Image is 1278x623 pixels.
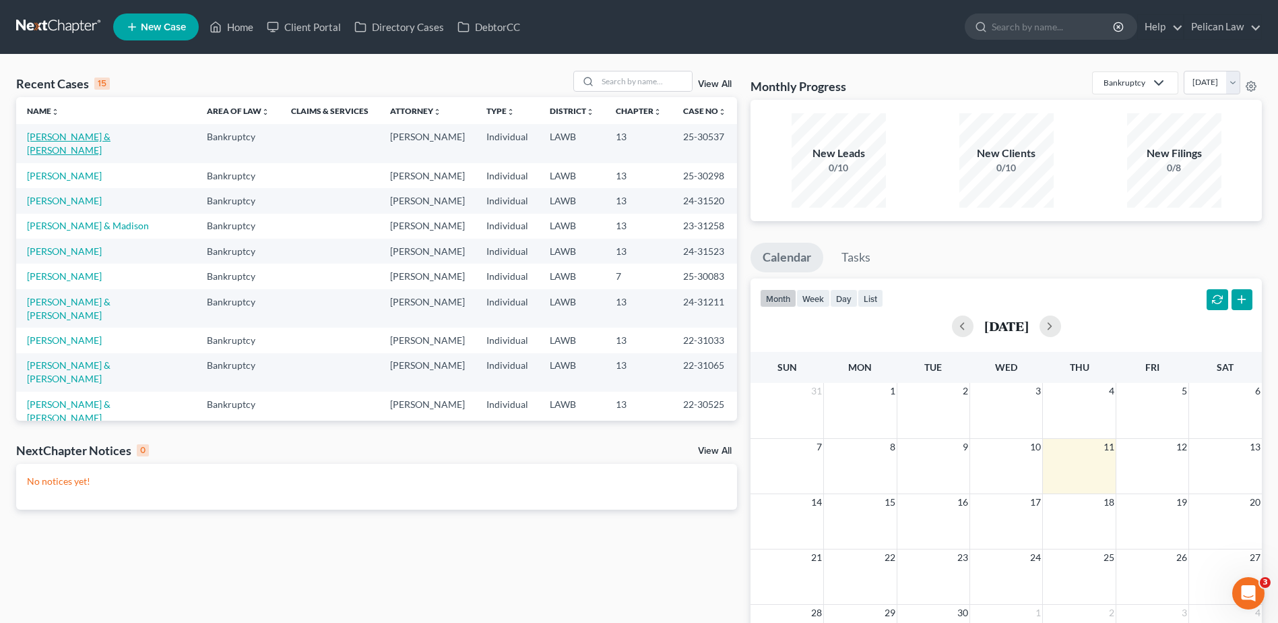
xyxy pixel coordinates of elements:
td: LAWB [539,124,605,162]
a: Nameunfold_more [27,106,59,116]
div: 15 [94,78,110,90]
td: 7 [605,264,672,289]
input: Search by name... [992,14,1115,39]
td: 13 [605,289,672,328]
span: 9 [961,439,969,455]
a: Help [1138,15,1183,39]
td: Individual [476,239,539,264]
span: 26 [1175,550,1188,566]
td: 24-31520 [672,188,737,213]
span: 3 [1180,605,1188,621]
span: 4 [1108,383,1116,399]
i: unfold_more [51,108,59,116]
a: Case Nounfold_more [683,106,726,116]
span: 8 [889,439,897,455]
span: 25 [1102,550,1116,566]
span: 5 [1180,383,1188,399]
td: 13 [605,328,672,353]
a: Districtunfold_more [550,106,594,116]
td: LAWB [539,392,605,430]
td: Bankruptcy [196,353,280,392]
a: View All [698,446,732,456]
td: [PERSON_NAME] [379,239,476,264]
span: Tue [924,361,942,373]
td: 22-31065 [672,353,737,392]
td: 25-30537 [672,124,737,162]
span: 1 [889,383,897,399]
td: 13 [605,124,672,162]
td: 25-30083 [672,264,737,289]
td: Bankruptcy [196,239,280,264]
i: unfold_more [653,108,662,116]
td: Individual [476,328,539,353]
i: unfold_more [433,108,441,116]
td: LAWB [539,188,605,213]
td: LAWB [539,163,605,188]
span: 19 [1175,494,1188,510]
a: [PERSON_NAME] [27,170,102,181]
i: unfold_more [261,108,269,116]
span: 18 [1102,494,1116,510]
td: 22-30525 [672,392,737,430]
td: Bankruptcy [196,328,280,353]
td: Individual [476,124,539,162]
td: 25-30298 [672,163,737,188]
a: [PERSON_NAME] & Madison [27,220,149,231]
a: [PERSON_NAME] & [PERSON_NAME] [27,131,110,156]
div: 0/10 [792,161,886,175]
div: 0 [137,444,149,456]
div: NextChapter Notices [16,442,149,458]
a: Attorneyunfold_more [390,106,441,116]
div: Recent Cases [16,76,110,92]
span: 3 [1034,383,1042,399]
h2: [DATE] [984,319,1029,333]
a: DebtorCC [451,15,527,39]
a: View All [698,80,732,89]
td: 13 [605,188,672,213]
td: Individual [476,353,539,392]
iframe: Intercom live chat [1232,577,1265,610]
td: Individual [476,264,539,289]
td: [PERSON_NAME] [379,124,476,162]
a: Directory Cases [348,15,451,39]
a: Typeunfold_more [486,106,515,116]
span: 14 [810,494,823,510]
span: 13 [1248,439,1262,455]
span: 30 [956,605,969,621]
span: Wed [995,361,1017,373]
span: 10 [1029,439,1042,455]
td: Individual [476,289,539,328]
td: Bankruptcy [196,163,280,188]
td: LAWB [539,289,605,328]
span: Sun [777,361,797,373]
td: LAWB [539,264,605,289]
i: unfold_more [507,108,515,116]
input: Search by name... [598,71,692,91]
td: [PERSON_NAME] [379,289,476,328]
span: 17 [1029,494,1042,510]
div: New Clients [959,146,1054,161]
td: LAWB [539,214,605,239]
td: [PERSON_NAME] [379,188,476,213]
span: Thu [1070,361,1089,373]
span: 12 [1175,439,1188,455]
td: LAWB [539,353,605,392]
td: [PERSON_NAME] [379,353,476,392]
span: 11 [1102,439,1116,455]
td: Bankruptcy [196,188,280,213]
a: Calendar [750,243,823,272]
td: Bankruptcy [196,264,280,289]
a: Area of Lawunfold_more [207,106,269,116]
a: [PERSON_NAME] & [PERSON_NAME] [27,296,110,321]
div: 0/8 [1127,161,1221,175]
td: [PERSON_NAME] [379,214,476,239]
span: 27 [1248,550,1262,566]
td: Individual [476,188,539,213]
div: New Filings [1127,146,1221,161]
span: 16 [956,494,969,510]
span: Sat [1217,361,1234,373]
td: Individual [476,392,539,430]
span: 6 [1254,383,1262,399]
td: Individual [476,214,539,239]
span: 29 [883,605,897,621]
